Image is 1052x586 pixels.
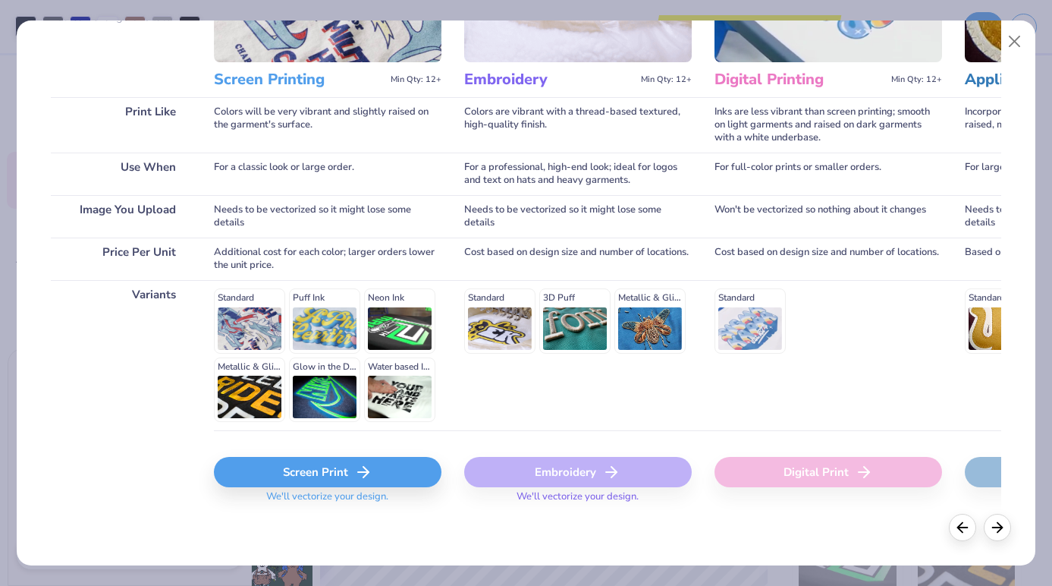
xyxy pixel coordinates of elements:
[51,153,191,195] div: Use When
[214,97,441,153] div: Colors will be very vibrant and slightly raised on the garment's surface.
[51,11,191,24] p: You can change this later.
[714,238,942,280] div: Cost based on design size and number of locations.
[51,238,191,280] div: Price Per Unit
[51,280,191,430] div: Variants
[391,74,441,85] span: Min Qty: 12+
[464,97,692,153] div: Colors are vibrant with a thread-based textured, high-quality finish.
[51,195,191,238] div: Image You Upload
[891,74,942,85] span: Min Qty: 12+
[464,70,635,90] h3: Embroidery
[464,238,692,280] div: Cost based on design size and number of locations.
[714,70,885,90] h3: Digital Printing
[214,153,441,195] div: For a classic look or large order.
[641,74,692,85] span: Min Qty: 12+
[714,457,942,487] div: Digital Print
[714,153,942,195] div: For full-color prints or smaller orders.
[464,195,692,238] div: Needs to be vectorized so it might lose some details
[214,457,441,487] div: Screen Print
[714,195,942,238] div: Won't be vectorized so nothing about it changes
[464,153,692,195] div: For a professional, high-end look; ideal for logos and text on hats and heavy garments.
[510,490,645,512] span: We'll vectorize your design.
[464,457,692,487] div: Embroidery
[214,195,441,238] div: Needs to be vectorized so it might lose some details
[714,97,942,153] div: Inks are less vibrant than screen printing; smooth on light garments and raised on dark garments ...
[51,97,191,153] div: Print Like
[1000,27,1029,56] button: Close
[214,70,385,90] h3: Screen Printing
[260,490,394,512] span: We'll vectorize your design.
[214,238,441,280] div: Additional cost for each color; larger orders lower the unit price.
